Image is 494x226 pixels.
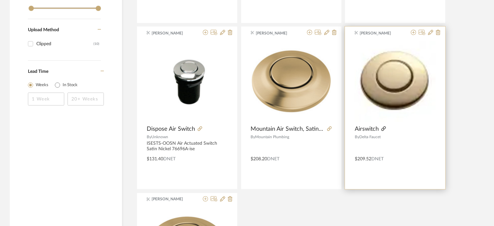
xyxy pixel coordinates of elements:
span: Airswitch [355,126,379,133]
div: 0 [355,41,436,122]
div: Clipped [36,39,93,49]
span: Mountain Air Switch, Satin Gold [251,126,325,133]
span: $209.52 [355,157,371,161]
div: ISESTS-OOSN Air Actuated Switch Satin Nickel 76696A-ise [147,141,228,152]
span: By [251,135,255,139]
span: Mountain Plumbing [255,135,290,139]
span: Unknown [151,135,168,139]
div: (10) [93,39,99,49]
span: By [355,135,359,139]
span: Lead Time [28,69,48,74]
span: [PERSON_NAME] [152,196,193,202]
span: DNET [371,157,384,161]
span: $131.40 [147,157,163,161]
img: Mountain Air Switch, Satin Gold [251,41,332,122]
input: 1 Week [28,93,64,106]
img: Airswitch [355,41,436,122]
span: Upload Method [28,28,59,32]
span: [PERSON_NAME] [256,30,297,36]
span: [PERSON_NAME] [360,30,401,36]
input: 20+ Weeks [68,93,104,106]
span: Delta Faucet [359,135,381,139]
div: 0 [251,41,332,122]
span: [PERSON_NAME] [152,30,193,36]
span: Dispose Air Switch [147,126,195,133]
img: Dispose Air Switch [152,41,222,122]
span: $208.20 [251,157,267,161]
span: DNET [267,157,280,161]
label: Weeks [36,82,48,88]
label: In Stock [63,82,78,88]
span: By [147,135,151,139]
span: DNET [163,157,176,161]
